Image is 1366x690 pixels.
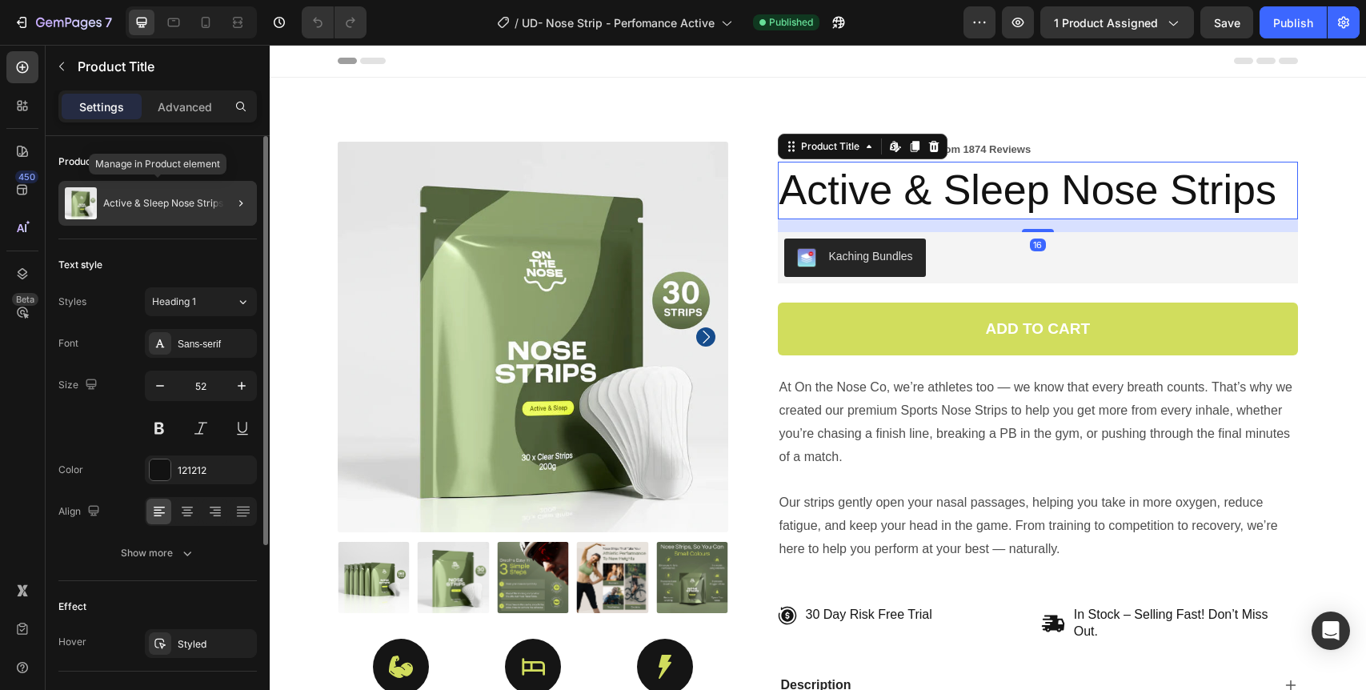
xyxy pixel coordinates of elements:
div: Add to cart [715,275,820,295]
span: Save [1214,16,1240,30]
button: Show more [58,539,257,568]
div: Sans-serif [178,337,253,351]
div: Styled [178,637,253,652]
div: 121212 [178,463,253,478]
button: Publish [1260,6,1327,38]
p: In Stock – Selling Fast! Don’t Miss Out. [804,562,1026,596]
div: Color [58,463,83,477]
div: Text style [58,258,102,272]
span: UD- Nose Strip - Perfomance Active [522,14,715,31]
img: Nose strips packaging with health benefits on a green background [387,497,459,569]
p: Our strips gently open your nasal passages, helping you take in more oxygen, reduce fatigue, and ... [510,423,1028,539]
button: 7 [6,6,119,38]
img: Green package of 'On The Nose' nose strips with a white background [147,497,219,569]
img: product feature img [65,187,97,219]
p: At On the Nose Co, we’re athletes too — we know that every breath counts. That’s why we created o... [510,331,1028,423]
span: / [515,14,519,31]
div: Product Title [528,94,593,109]
div: Align [58,501,103,523]
span: Description [511,633,582,647]
button: Carousel Next Arrow [427,283,446,302]
img: Instructions for using a nasal strip with a person wearing a helmet on a green background [227,497,299,569]
button: 1 product assigned [1040,6,1194,38]
div: Open Intercom Messenger [1312,612,1350,650]
div: 16 [760,194,776,207]
p: Advanced [158,98,212,115]
button: Kaching Bundles [515,194,656,232]
div: Size [58,375,101,396]
div: Beta [12,293,38,306]
div: Effect [58,600,86,614]
div: Publish [1273,14,1313,31]
div: Undo/Redo [302,6,367,38]
div: Kaching Bundles [559,203,643,220]
div: Product source [58,154,128,169]
iframe: Design area [270,45,1366,690]
div: Show more [121,545,195,561]
h1: Active & Sleep Nose Strips [508,117,1029,175]
p: 7 [105,13,112,32]
button: Add to cart [508,258,1029,311]
div: Styles [58,295,86,309]
button: Heading 1 [145,287,257,316]
p: Active & Sleep Nose Strips [103,198,223,209]
span: Published [769,15,813,30]
button: Save [1200,6,1253,38]
span: 1 product assigned [1054,14,1158,31]
div: Hover [58,635,86,649]
p: Product Title [78,57,250,76]
p: Settings [79,98,124,115]
span: Heading 1 [152,295,196,309]
div: Font [58,336,78,351]
p: 30 Day Risk Free Trial [536,562,663,579]
div: 450 [15,170,38,183]
img: Advertisement for nose strips targeting athletes with images of a runner, triathlete, and cyclist. [306,497,379,569]
img: KachingBundles.png [527,203,547,223]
